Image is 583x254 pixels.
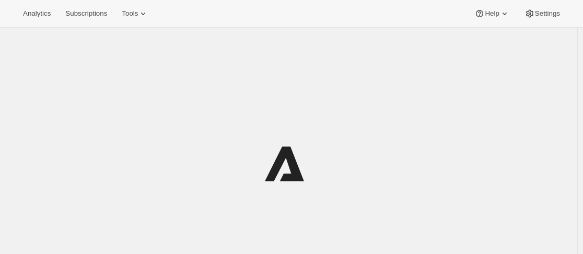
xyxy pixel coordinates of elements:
[122,9,138,18] span: Tools
[65,9,107,18] span: Subscriptions
[17,6,57,21] button: Analytics
[115,6,155,21] button: Tools
[485,9,499,18] span: Help
[535,9,560,18] span: Settings
[23,9,51,18] span: Analytics
[468,6,516,21] button: Help
[59,6,113,21] button: Subscriptions
[518,6,566,21] button: Settings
